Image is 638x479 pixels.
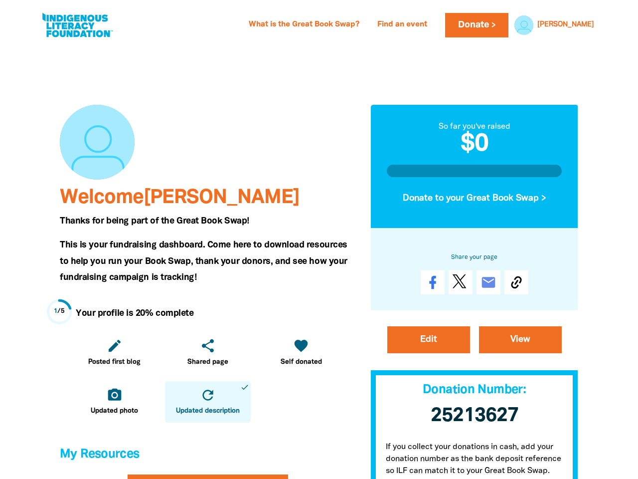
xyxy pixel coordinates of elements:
[387,121,562,133] div: So far you've raised
[480,274,496,290] i: email
[387,133,562,157] h2: $0
[371,17,433,33] a: Find an event
[88,357,141,367] span: Posted first blog
[60,449,140,460] span: My Resources
[281,357,322,367] span: Self donated
[187,357,228,367] span: Shared page
[449,270,473,294] a: Post
[479,326,562,353] a: View
[537,21,594,28] a: [PERSON_NAME]
[293,338,309,354] i: favorite
[259,332,344,373] a: favoriteSelf donated
[72,381,157,423] a: camera_altUpdated photo
[445,13,508,37] a: Donate
[54,308,58,314] span: 1
[176,406,240,416] span: Updated description
[200,338,216,354] i: share
[107,338,123,354] i: edit
[60,217,249,225] span: Thanks for being part of the Great Book Swap!
[91,406,138,416] span: Updated photo
[431,407,518,425] span: 25213627
[200,387,216,403] i: refresh
[76,309,193,317] strong: Your profile is 20% complete
[107,387,123,403] i: camera_alt
[54,307,65,316] div: / 5
[60,189,300,207] span: Welcome [PERSON_NAME]
[165,332,250,373] a: shareShared page
[72,332,157,373] a: editPosted first blog
[165,381,250,423] a: refreshUpdated descriptiondone
[477,270,500,294] a: email
[60,241,347,281] span: This is your fundraising dashboard. Come here to download resources to help you run your Book Swa...
[387,326,470,353] a: Edit
[421,270,445,294] a: Share
[243,17,365,33] a: What is the Great Book Swap?
[240,383,249,392] i: done
[387,185,562,212] button: Donate to your Great Book Swap >
[387,251,562,262] h6: Share your page
[504,270,528,294] button: Copy Link
[423,384,526,396] span: Donation Number:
